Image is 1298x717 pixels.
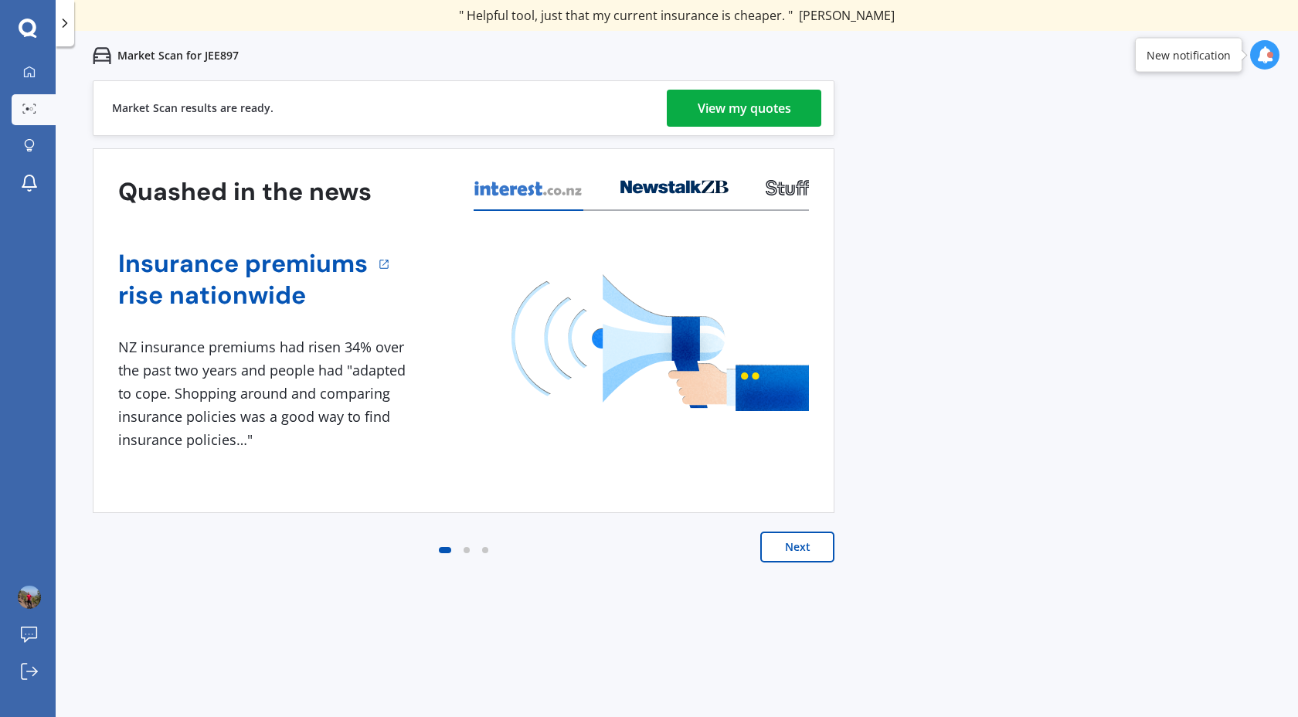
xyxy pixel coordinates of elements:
div: View my quotes [698,90,791,127]
div: NZ insurance premiums had risen 34% over the past two years and people had "adapted to cope. Shop... [118,336,412,451]
button: Next [760,532,834,562]
img: 1a60671c48ba2a16be73acab04fe08b0 [18,586,41,609]
img: car.f15378c7a67c060ca3f3.svg [93,46,111,65]
a: rise nationwide [118,280,368,311]
a: View my quotes [667,90,821,127]
p: Market Scan for JEE897 [117,48,239,63]
a: Insurance premiums [118,248,368,280]
div: Market Scan results are ready. [112,81,274,135]
div: New notification [1147,47,1231,63]
img: media image [511,274,809,411]
h3: Quashed in the news [118,176,372,208]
